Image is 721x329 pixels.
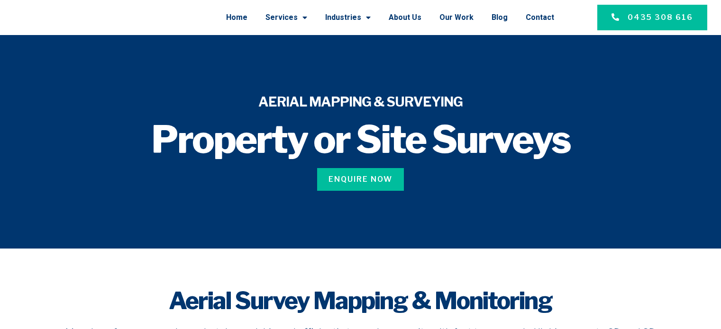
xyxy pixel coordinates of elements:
a: Home [226,5,247,30]
a: 0435 308 616 [597,5,707,30]
a: Services [265,5,307,30]
h1: Property or Site Surveys [77,121,644,159]
a: Blog [492,5,508,30]
a: About Us [389,5,421,30]
a: Contact [526,5,554,30]
a: Industries [325,5,371,30]
a: Our Work [439,5,474,30]
nav: Menu [125,5,554,30]
a: Enquire Now [317,168,404,191]
h2: Aerial Survey Mapping & Monitoring [62,286,659,315]
span: Enquire Now [329,174,392,185]
span: 0435 308 616 [628,12,693,23]
img: Final-Logo copy [14,7,112,28]
h4: AERIAL MAPPING & SURVEYING [77,93,644,111]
